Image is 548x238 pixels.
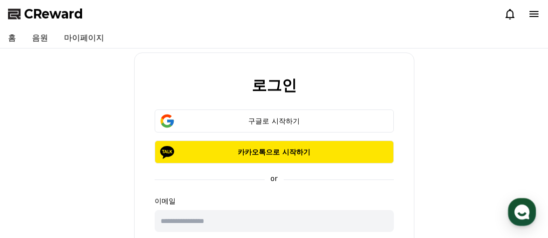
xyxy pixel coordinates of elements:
span: CReward [24,6,83,22]
p: or [264,173,283,183]
div: 구글로 시작하기 [169,116,379,126]
p: 카카오톡으로 시작하기 [169,147,379,157]
button: 구글로 시작하기 [155,109,394,132]
a: 마이페이지 [56,28,112,48]
button: 카카오톡으로 시작하기 [155,140,394,163]
a: CReward [8,6,83,22]
h2: 로그인 [252,77,297,93]
p: 이메일 [155,196,394,206]
a: 음원 [24,28,56,48]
